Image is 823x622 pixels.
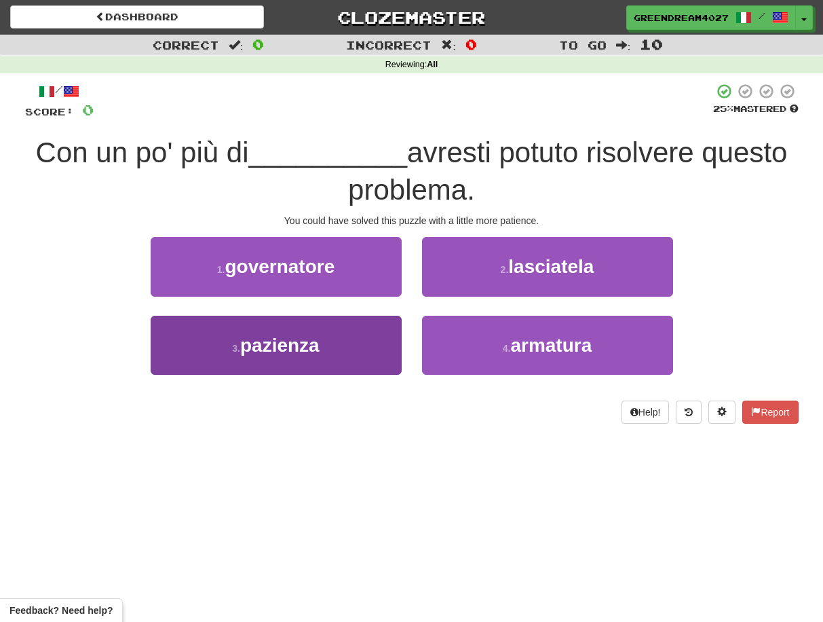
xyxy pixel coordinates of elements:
button: Help! [621,401,670,424]
span: 0 [465,36,477,52]
span: __________ [249,136,408,168]
button: Report [742,401,798,424]
button: 4.armatura [422,316,673,375]
span: lasciatela [508,256,594,277]
a: GreenDream4027 / [626,5,796,30]
small: 1 . [217,264,225,275]
button: 2.lasciatela [422,237,673,296]
span: : [616,39,631,51]
span: 25 % [713,103,733,114]
span: GreenDream4027 [634,12,729,24]
button: 3.pazienza [151,316,402,375]
span: Correct [153,38,219,52]
button: Round history (alt+y) [676,401,702,424]
div: / [25,83,94,100]
span: 10 [640,36,663,52]
span: 0 [252,36,264,52]
a: Clozemaster [284,5,538,29]
span: To go [559,38,607,52]
small: 3 . [232,343,240,354]
span: governatore [225,256,334,277]
span: : [441,39,456,51]
strong: All [427,60,438,69]
small: 4 . [503,343,511,354]
span: : [229,39,244,51]
span: armatura [510,335,592,356]
span: pazienza [240,335,320,356]
span: Incorrect [346,38,432,52]
span: avresti potuto risolvere questo problema. [348,136,787,206]
span: / [759,11,765,20]
small: 2 . [501,264,509,275]
button: 1.governatore [151,237,402,296]
span: Score: [25,106,74,117]
a: Dashboard [10,5,264,29]
span: 0 [82,101,94,118]
span: Con un po' più di [36,136,249,168]
div: You could have solved this puzzle with a little more patience. [25,214,799,227]
span: Open feedback widget [9,604,113,617]
div: Mastered [713,103,799,115]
